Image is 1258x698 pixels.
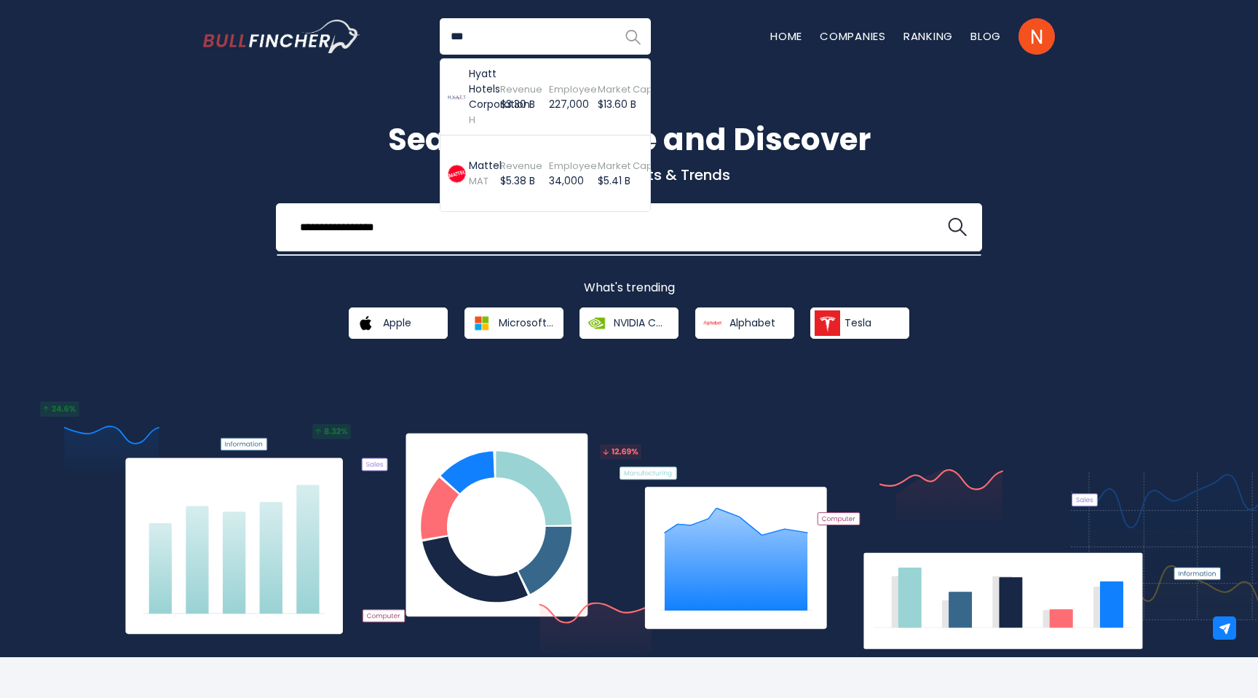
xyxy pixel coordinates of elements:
[549,159,597,173] span: Employee
[500,173,542,189] p: $5.38 B
[469,158,502,173] p: Mattel
[500,97,542,112] p: $3.30 B
[383,316,411,329] span: Apple
[579,307,679,339] a: NVIDIA Corporation
[903,28,953,44] a: Ranking
[440,59,650,136] a: Hyatt Hotels Corporation H Revenue $3.30 B Employee 227,000 Market Capitalization $13.60 B
[500,159,542,173] span: Revenue
[499,316,553,329] span: Microsoft Corporation
[810,307,909,339] a: Tesla
[203,281,1055,296] p: What's trending
[549,97,597,112] p: 227,000
[203,20,360,53] img: Bullfincher logo
[598,159,698,173] span: Market Capitalization
[349,307,448,339] a: Apple
[614,18,651,55] button: Search
[598,173,698,189] p: $5.41 B
[948,218,967,237] img: search icon
[549,82,597,96] span: Employee
[820,28,886,44] a: Companies
[598,82,698,96] span: Market Capitalization
[549,173,597,189] p: 34,000
[203,20,360,53] a: Go to homepage
[203,165,1055,184] p: Company Insights & Trends
[695,307,794,339] a: Alphabet
[614,316,668,329] span: NVIDIA Corporation
[469,113,475,127] span: H
[770,28,802,44] a: Home
[970,28,1001,44] a: Blog
[203,117,1055,162] h1: Search, Visualize and Discover
[469,66,508,112] p: Hyatt Hotels Corporation
[844,316,871,329] span: Tesla
[440,136,650,211] a: Mattel MAT Revenue $5.38 B Employee 34,000 Market Capitalization $5.41 B
[469,174,488,188] span: MAT
[598,97,698,112] p: $13.60 B
[729,316,775,329] span: Alphabet
[500,82,542,96] span: Revenue
[464,307,563,339] a: Microsoft Corporation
